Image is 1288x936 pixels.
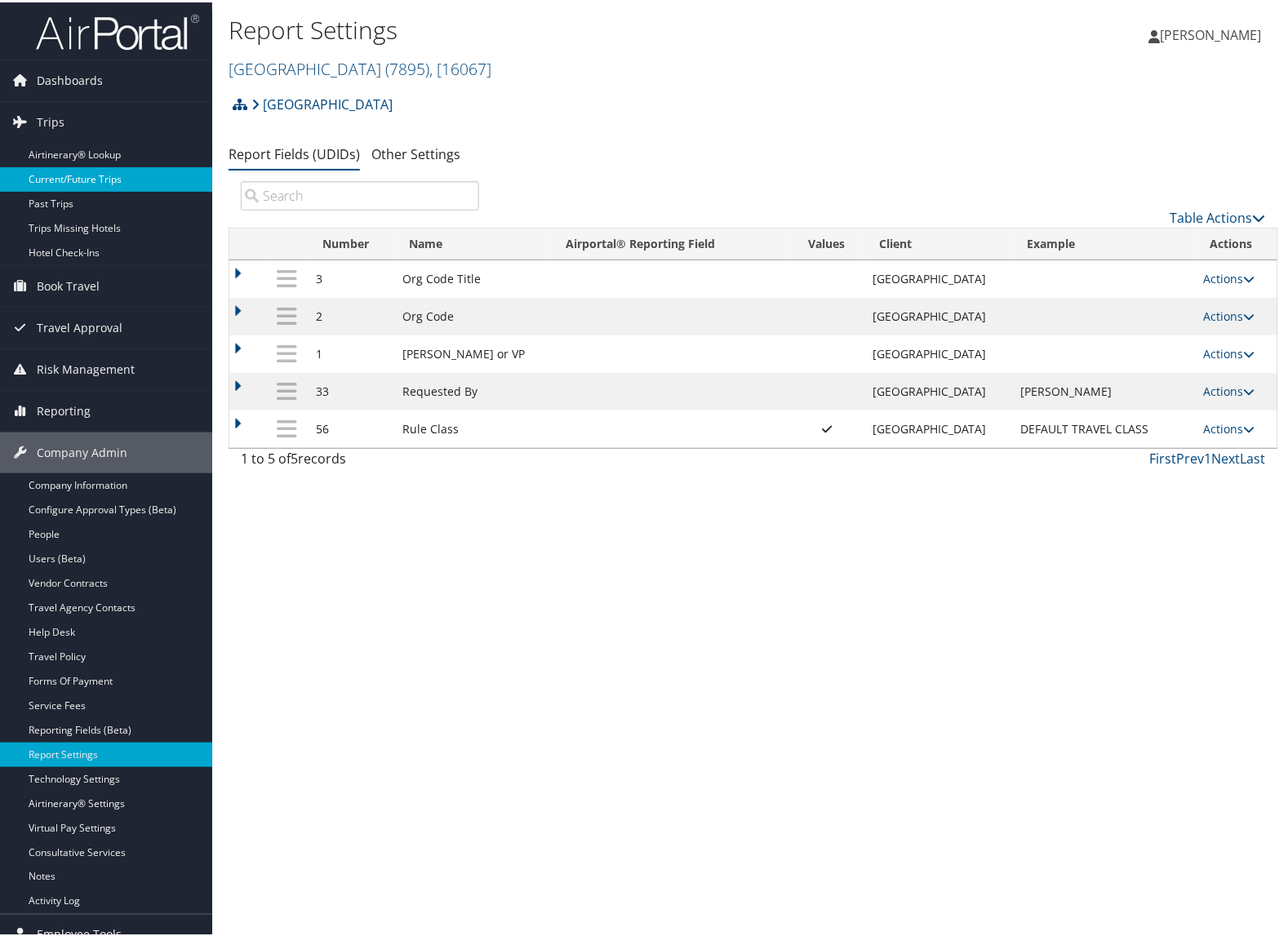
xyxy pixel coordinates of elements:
[308,408,393,446] td: 56
[291,447,298,465] span: 5
[864,333,1012,370] td: [GEOGRAPHIC_DATA]
[37,430,127,471] span: Company Admin
[864,258,1012,295] td: [GEOGRAPHIC_DATA]
[308,258,393,295] td: 3
[1212,447,1241,465] a: Next
[385,55,429,78] span: ( 7895 )
[552,226,790,258] th: Airportal&reg; Reporting Field
[864,408,1012,446] td: [GEOGRAPHIC_DATA]
[1204,381,1255,397] a: Actions
[371,143,460,161] a: Other Settings
[1150,447,1177,465] a: First
[37,305,122,346] span: Travel Approval
[37,347,135,388] span: Risk Management
[394,370,552,408] td: Requested By
[229,55,491,78] a: [GEOGRAPHIC_DATA]
[266,226,308,258] th: : activate to sort column ascending
[308,226,393,258] th: Number
[1196,226,1277,258] th: Actions
[1161,24,1262,42] span: [PERSON_NAME]
[308,370,393,408] td: 33
[394,408,552,446] td: Rule Class
[789,226,864,258] th: Values
[1205,447,1212,465] a: 1
[864,226,1012,258] th: Client
[1204,268,1255,284] a: Actions
[37,388,91,429] span: Reporting
[229,11,928,45] h1: Report Settings
[36,11,199,49] img: airportal-logo.png
[241,179,479,208] input: Search
[229,143,360,161] a: Report Fields (UDIDs)
[1013,370,1197,408] td: [PERSON_NAME]
[37,100,64,140] span: Trips
[1013,408,1197,446] td: DEFAULT TRAVEL CLASS
[1177,447,1205,465] a: Prev
[429,55,491,78] span: , [ 16067 ]
[1204,419,1255,434] a: Actions
[394,333,552,370] td: [PERSON_NAME] or VP
[251,86,393,118] a: [GEOGRAPHIC_DATA]
[1204,344,1255,359] a: Actions
[864,295,1012,333] td: [GEOGRAPHIC_DATA]
[1013,226,1197,258] th: Example
[1241,447,1266,465] a: Last
[1204,306,1255,322] a: Actions
[308,295,393,333] td: 2
[864,370,1012,408] td: [GEOGRAPHIC_DATA]
[241,446,479,474] div: 1 to 5 of records
[1149,8,1278,57] a: [PERSON_NAME]
[308,333,393,370] td: 1
[1170,206,1266,224] a: Table Actions
[394,258,552,295] td: Org Code Title
[394,295,552,333] td: Org Code
[37,58,103,99] span: Dashboards
[37,264,100,304] span: Book Travel
[394,226,552,258] th: Name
